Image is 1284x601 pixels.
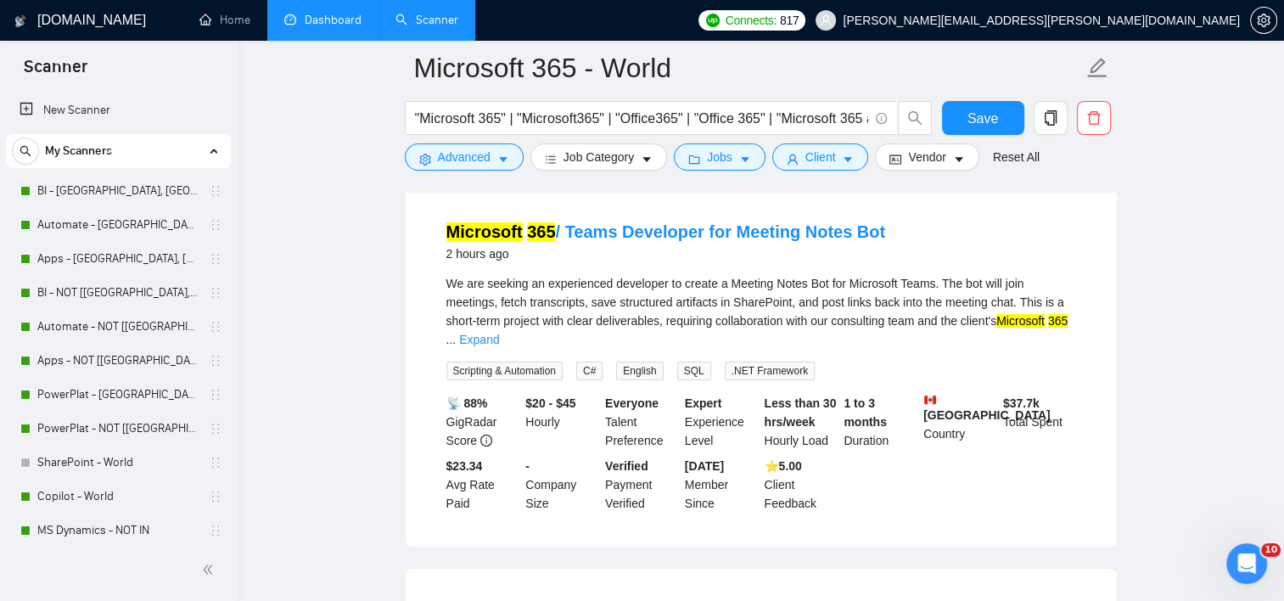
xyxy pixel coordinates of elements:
[45,134,112,168] span: My Scanners
[414,47,1083,89] input: Scanner name...
[480,435,492,447] span: info-circle
[707,148,732,166] span: Jobs
[37,242,199,276] a: Apps - [GEOGRAPHIC_DATA], [GEOGRAPHIC_DATA], [GEOGRAPHIC_DATA]
[443,394,523,450] div: GigRadar Score
[419,153,431,166] span: setting
[820,14,832,26] span: user
[446,396,488,410] b: 📡 88%
[765,459,802,473] b: ⭐️ 5.00
[37,378,199,412] a: PowerPlat - [GEOGRAPHIC_DATA], [GEOGRAPHIC_DATA], [GEOGRAPHIC_DATA]
[761,457,841,513] div: Client Feedback
[641,153,653,166] span: caret-down
[942,101,1024,135] button: Save
[37,344,199,378] a: Apps - NOT [[GEOGRAPHIC_DATA], CAN, [GEOGRAPHIC_DATA]]
[209,320,222,334] span: holder
[1250,14,1277,27] a: setting
[446,244,886,264] div: 2 hours ago
[209,524,222,537] span: holder
[876,113,887,124] span: info-circle
[726,11,777,30] span: Connects:
[761,394,841,450] div: Hourly Load
[209,422,222,435] span: holder
[37,412,199,446] a: PowerPlat - NOT [[GEOGRAPHIC_DATA], CAN, [GEOGRAPHIC_DATA]]
[209,490,222,503] span: holder
[844,396,887,429] b: 1 to 3 months
[497,153,509,166] span: caret-down
[685,396,722,410] b: Expert
[209,286,222,300] span: holder
[1250,7,1277,34] button: setting
[446,459,483,473] b: $23.34
[446,362,563,380] span: Scripting & Automation
[576,362,603,380] span: C#
[605,396,659,410] b: Everyone
[522,457,602,513] div: Company Size
[1048,314,1068,328] mark: 365
[446,222,886,241] a: Microsoft 365/ Teams Developer for Meeting Notes Bot
[787,153,799,166] span: user
[209,218,222,232] span: holder
[284,13,362,27] a: dashboardDashboard
[459,333,499,346] a: Expand
[616,362,663,380] span: English
[772,143,869,171] button: userClientcaret-down
[20,93,217,127] a: New Scanner
[1086,57,1108,79] span: edit
[993,148,1040,166] a: Reset All
[446,222,523,241] mark: Microsoft
[898,101,932,135] button: search
[805,148,836,166] span: Client
[681,394,761,450] div: Experience Level
[37,446,199,480] a: SharePoint - World
[37,480,199,514] a: Copilot - World
[438,148,491,166] span: Advanced
[446,274,1076,349] div: We are seeking an experienced developer to create a Meeting Notes Bot for Microsoft Teams. The bo...
[908,148,945,166] span: Vendor
[674,143,765,171] button: folderJobscaret-down
[395,13,458,27] a: searchScanner
[1251,14,1276,27] span: setting
[953,153,965,166] span: caret-down
[920,394,1000,450] div: Country
[6,93,231,127] li: New Scanner
[1226,543,1267,584] iframe: Intercom live chat
[780,11,799,30] span: 817
[681,457,761,513] div: Member Since
[1078,110,1110,126] span: delete
[685,459,724,473] b: [DATE]
[37,514,199,548] a: MS Dynamics - NOT IN
[525,459,530,473] b: -
[967,108,998,129] span: Save
[1077,101,1111,135] button: delete
[10,54,101,90] span: Scanner
[202,561,219,578] span: double-left
[446,333,457,346] span: ...
[37,310,199,344] a: Automate - NOT [[GEOGRAPHIC_DATA], [GEOGRAPHIC_DATA], [GEOGRAPHIC_DATA]]
[923,394,1051,422] b: [GEOGRAPHIC_DATA]
[677,362,711,380] span: SQL
[564,148,634,166] span: Job Category
[545,153,557,166] span: bars
[765,396,837,429] b: Less than 30 hrs/week
[706,14,720,27] img: upwork-logo.png
[209,184,222,198] span: holder
[37,208,199,242] a: Automate - [GEOGRAPHIC_DATA], [GEOGRAPHIC_DATA], [GEOGRAPHIC_DATA]
[527,222,555,241] mark: 365
[37,276,199,310] a: BI - NOT [[GEOGRAPHIC_DATA], CAN, [GEOGRAPHIC_DATA]]
[1000,394,1079,450] div: Total Spent
[12,138,39,165] button: search
[209,354,222,368] span: holder
[889,153,901,166] span: idcard
[996,314,1045,328] mark: Microsoft
[199,13,250,27] a: homeHome
[1034,101,1068,135] button: copy
[209,388,222,402] span: holder
[739,153,751,166] span: caret-down
[13,145,38,157] span: search
[530,143,667,171] button: barsJob Categorycaret-down
[725,362,815,380] span: .NET Framework
[899,110,931,126] span: search
[522,394,602,450] div: Hourly
[525,396,575,410] b: $20 - $45
[1003,396,1040,410] b: $ 37.7k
